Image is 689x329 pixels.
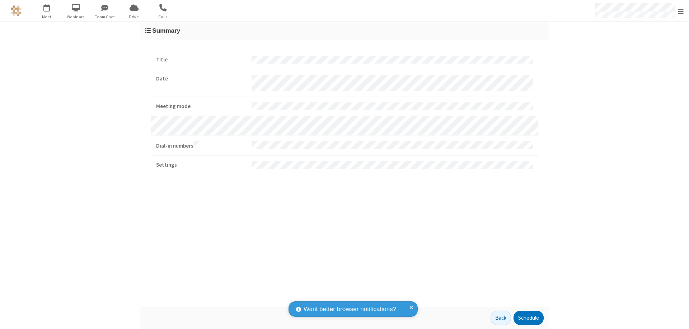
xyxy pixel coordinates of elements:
strong: Date [156,75,246,83]
span: Drive [121,14,147,20]
button: Back [491,311,511,325]
button: Schedule [514,311,544,325]
span: Calls [150,14,177,20]
span: Team Chat [92,14,118,20]
iframe: Chat [671,310,684,324]
strong: Dial-in numbers [156,141,246,150]
span: Meet [33,14,60,20]
img: QA Selenium DO NOT DELETE OR CHANGE [11,5,22,16]
strong: Meeting mode [156,102,246,111]
strong: Title [156,56,246,64]
span: Summary [152,27,180,34]
span: Webinars [62,14,89,20]
strong: Settings [156,161,246,169]
span: Want better browser notifications? [304,305,396,314]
